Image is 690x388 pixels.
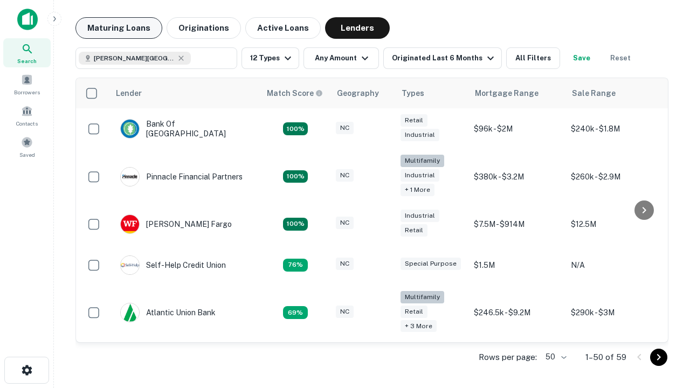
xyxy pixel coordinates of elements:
button: Originated Last 6 Months [383,47,502,69]
div: Industrial [401,169,439,182]
div: NC [336,122,354,134]
div: Matching Properties: 11, hasApolloMatch: undefined [283,259,308,272]
div: Multifamily [401,291,444,303]
div: Sale Range [572,87,616,100]
span: Borrowers [14,88,40,96]
div: 50 [541,349,568,365]
td: $12.5M [565,204,663,245]
button: Active Loans [245,17,321,39]
div: Industrial [401,129,439,141]
div: Matching Properties: 15, hasApolloMatch: undefined [283,122,308,135]
button: Lenders [325,17,390,39]
span: [PERSON_NAME][GEOGRAPHIC_DATA], [GEOGRAPHIC_DATA] [94,53,175,63]
td: $96k - $2M [468,108,565,149]
div: NC [336,258,354,270]
td: $380k - $3.2M [468,149,565,204]
div: Retail [401,224,427,237]
button: Reset [603,47,638,69]
div: Atlantic Union Bank [120,303,216,322]
th: Mortgage Range [468,78,565,108]
span: Contacts [16,119,38,128]
a: Borrowers [3,70,51,99]
div: Types [402,87,424,100]
div: Bank Of [GEOGRAPHIC_DATA] [120,119,250,138]
div: Mortgage Range [475,87,539,100]
td: $240k - $1.8M [565,108,663,149]
img: capitalize-icon.png [17,9,38,30]
div: Self-help Credit Union [120,255,226,275]
div: Pinnacle Financial Partners [120,167,243,186]
div: Lender [116,87,142,100]
div: Retail [401,306,427,318]
button: All Filters [506,47,560,69]
img: picture [121,303,139,322]
div: + 1 more [401,184,434,196]
button: Go to next page [650,349,667,366]
button: Maturing Loans [75,17,162,39]
div: Capitalize uses an advanced AI algorithm to match your search with the best lender. The match sco... [267,87,323,99]
button: Any Amount [303,47,379,69]
div: Retail [401,114,427,127]
td: $7.5M - $914M [468,204,565,245]
img: picture [121,168,139,186]
p: 1–50 of 59 [585,351,626,364]
div: Multifamily [401,155,444,167]
th: Lender [109,78,260,108]
div: [PERSON_NAME] Fargo [120,214,232,234]
img: picture [121,120,139,138]
span: Search [17,57,37,65]
a: Search [3,38,51,67]
th: Sale Range [565,78,663,108]
td: $290k - $3M [565,286,663,340]
div: NC [336,217,354,229]
td: N/A [565,245,663,286]
div: Industrial [401,210,439,222]
td: $1.5M [468,245,565,286]
div: NC [336,169,354,182]
button: 12 Types [241,47,299,69]
div: Matching Properties: 10, hasApolloMatch: undefined [283,306,308,319]
div: + 3 more [401,320,437,332]
h6: Match Score [267,87,321,99]
td: $260k - $2.9M [565,149,663,204]
div: Matching Properties: 15, hasApolloMatch: undefined [283,218,308,231]
img: picture [121,215,139,233]
div: Matching Properties: 26, hasApolloMatch: undefined [283,170,308,183]
button: Originations [167,17,241,39]
div: NC [336,306,354,318]
th: Capitalize uses an advanced AI algorithm to match your search with the best lender. The match sco... [260,78,330,108]
span: Saved [19,150,35,159]
th: Types [395,78,468,108]
td: $246.5k - $9.2M [468,286,565,340]
iframe: Chat Widget [636,267,690,319]
img: picture [121,256,139,274]
div: Special Purpose [401,258,461,270]
div: Geography [337,87,379,100]
p: Rows per page: [479,351,537,364]
a: Contacts [3,101,51,130]
div: Originated Last 6 Months [392,52,497,65]
th: Geography [330,78,395,108]
a: Saved [3,132,51,161]
button: Save your search to get updates of matches that match your search criteria. [564,47,599,69]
